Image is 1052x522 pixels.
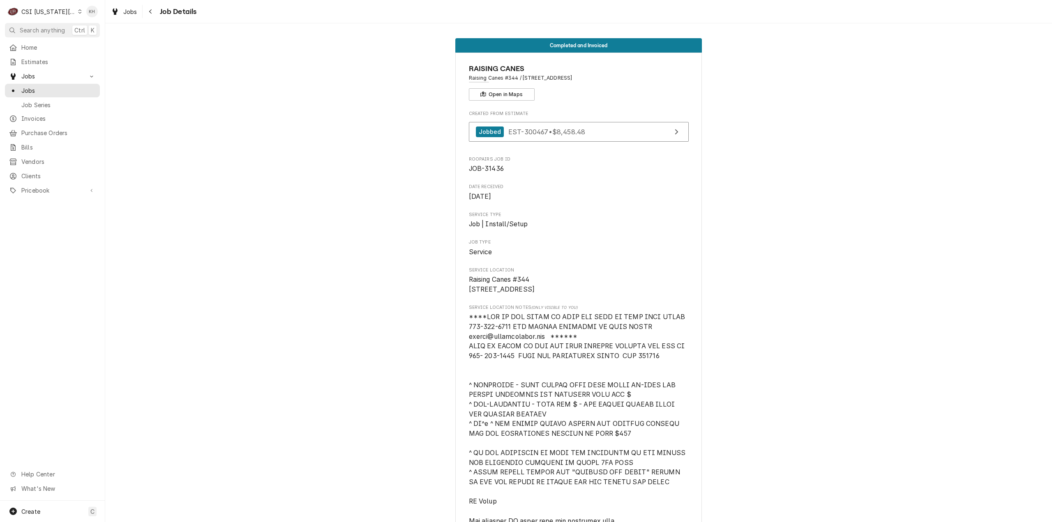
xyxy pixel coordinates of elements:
[469,165,504,172] span: JOB-31436
[5,55,100,69] a: Estimates
[5,482,100,495] a: Go to What's New
[74,26,85,34] span: Ctrl
[469,276,535,293] span: Raising Canes #344 [STREET_ADDRESS]
[469,239,689,257] div: Job Type
[469,110,689,117] span: Created From Estimate
[469,267,689,274] span: Service Location
[144,5,157,18] button: Navigate back
[21,43,96,52] span: Home
[5,126,100,140] a: Purchase Orders
[469,247,689,257] span: Job Type
[469,193,491,200] span: [DATE]
[21,57,96,66] span: Estimates
[21,72,83,80] span: Jobs
[5,41,100,54] a: Home
[469,156,689,174] div: Roopairs Job ID
[469,122,689,142] a: View Estimate
[21,114,96,123] span: Invoices
[21,129,96,137] span: Purchase Orders
[469,275,689,294] span: Service Location
[469,63,689,101] div: Client Information
[469,184,689,190] span: Date Received
[5,184,100,197] a: Go to Pricebook
[21,7,76,16] div: CSI [US_STATE][GEOGRAPHIC_DATA]
[469,192,689,202] span: Date Received
[21,484,95,493] span: What's New
[21,86,96,95] span: Jobs
[157,6,197,17] span: Job Details
[21,172,96,180] span: Clients
[508,127,585,136] span: EST-300467 • $8,458.48
[455,38,702,53] div: Status
[550,43,608,48] span: Completed and Invoiced
[469,304,689,311] span: Service Location Notes
[91,26,95,34] span: K
[90,507,95,516] span: C
[5,69,100,83] a: Go to Jobs
[86,6,98,17] div: KH
[469,220,528,228] span: Job | Install/Setup
[469,156,689,163] span: Roopairs Job ID
[21,101,96,109] span: Job Series
[469,88,535,101] button: Open in Maps
[469,164,689,174] span: Roopairs Job ID
[7,6,19,17] div: CSI Kansas City's Avatar
[469,267,689,294] div: Service Location
[469,110,689,146] div: Created From Estimate
[86,6,98,17] div: Kelsey Hetlage's Avatar
[5,155,100,168] a: Vendors
[108,5,141,18] a: Jobs
[469,74,689,82] span: Address
[21,470,95,478] span: Help Center
[469,219,689,229] span: Service Type
[469,212,689,218] span: Service Type
[5,98,100,112] a: Job Series
[5,112,100,125] a: Invoices
[21,143,96,152] span: Bills
[469,248,492,256] span: Service
[7,6,19,17] div: C
[469,239,689,246] span: Job Type
[531,305,578,310] span: (Only Visible to You)
[469,212,689,229] div: Service Type
[469,63,689,74] span: Name
[21,157,96,166] span: Vendors
[21,186,83,195] span: Pricebook
[5,467,100,481] a: Go to Help Center
[469,184,689,201] div: Date Received
[5,140,100,154] a: Bills
[123,7,137,16] span: Jobs
[5,23,100,37] button: Search anythingCtrlK
[5,84,100,97] a: Jobs
[21,508,40,515] span: Create
[20,26,65,34] span: Search anything
[476,126,504,138] div: Jobbed
[5,169,100,183] a: Clients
